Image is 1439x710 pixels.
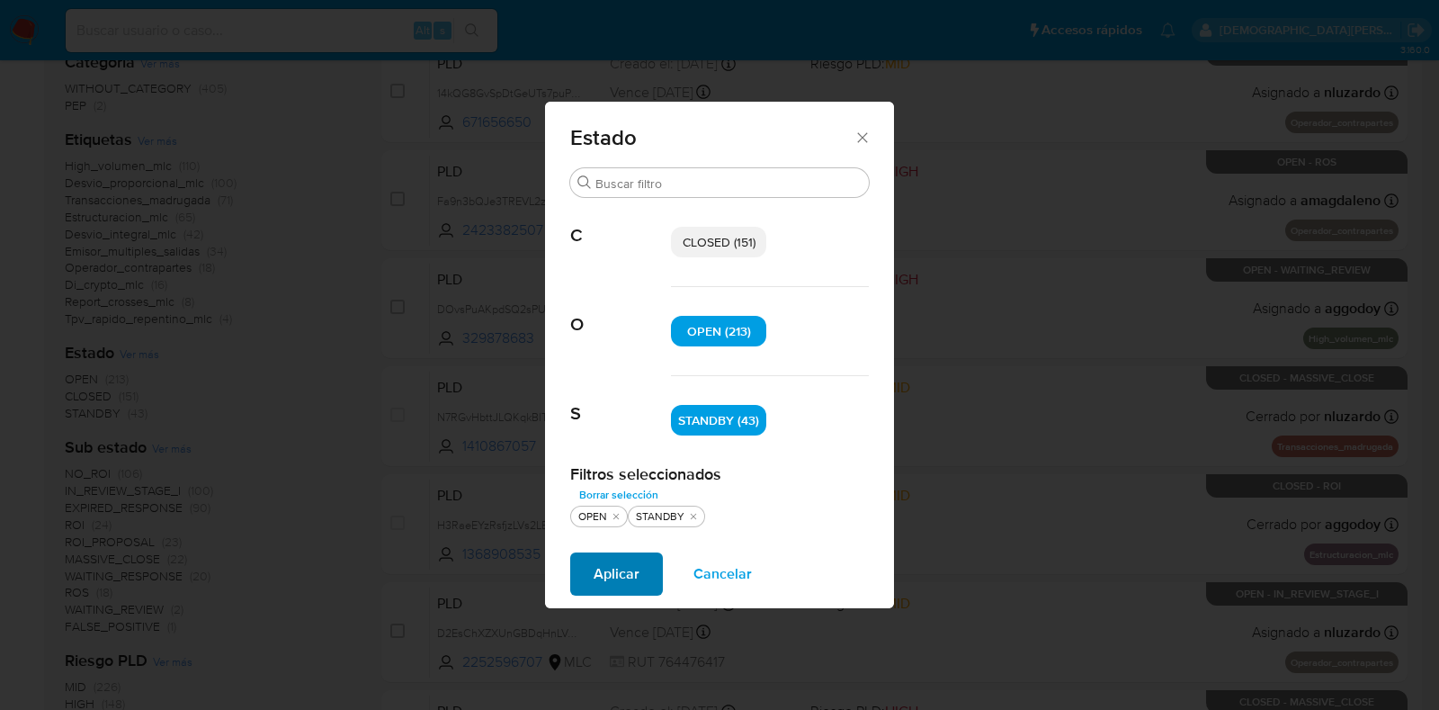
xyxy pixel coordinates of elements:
input: Buscar filtro [595,175,862,192]
span: Borrar selección [579,486,658,504]
button: Cerrar [854,129,870,145]
button: Cancelar [670,553,775,596]
span: CLOSED (151) [683,233,755,251]
div: OPEN (213) [671,316,766,346]
button: Buscar [577,175,592,190]
button: Aplicar [570,553,663,596]
span: O [570,287,671,336]
h2: Filtros seleccionados [570,464,869,484]
span: C [570,198,671,247]
div: STANDBY [632,509,688,525]
button: quitar STANDBY [686,509,701,524]
button: quitar OPEN [609,509,623,524]
span: S [570,376,671,425]
span: Cancelar [693,554,752,594]
div: CLOSED (151) [671,227,766,257]
div: STANDBY (43) [671,405,766,436]
span: STANDBY (43) [678,411,759,429]
span: Aplicar [594,554,639,594]
button: Borrar selección [570,484,667,506]
div: OPEN [575,509,611,525]
span: OPEN (213) [687,322,751,340]
span: Estado [570,127,854,148]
